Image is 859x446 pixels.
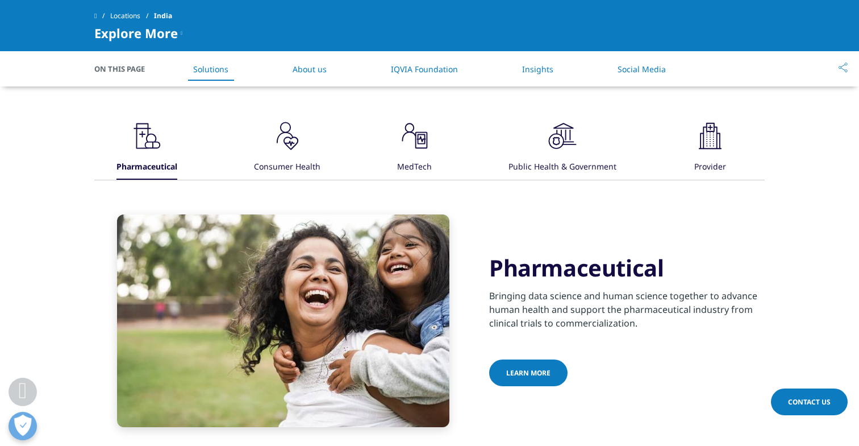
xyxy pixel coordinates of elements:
span: On This Page [94,63,157,75]
span: Contact Us [788,397,831,407]
a: Solutions [193,64,228,75]
button: Provider [691,119,727,180]
button: MedTech [395,119,432,180]
a: Social Media [618,64,666,75]
button: Public Health & Government [507,119,616,180]
div: MedTech [397,155,432,180]
span: Explore More [94,26,178,40]
div: Provider [694,155,726,180]
a: Insights [522,64,553,75]
a: Contact Us [771,389,848,415]
a: Learn more [489,360,568,386]
button: Pharmaceutical [115,119,177,180]
a: About us [293,64,327,75]
a: Locations [110,6,154,26]
button: Consumer Health [252,119,320,180]
span: Bringing data science and human science together to advance human health and support the pharmace... [489,290,757,329]
div: Consumer Health [254,155,320,180]
h3: Pharmaceutical [489,254,765,282]
div: Public Health & Government [508,155,616,180]
div: Pharmaceutical [116,155,177,180]
a: IQVIA Foundation [391,64,458,75]
span: Learn more [506,368,551,378]
span: India [154,6,172,26]
button: Open Preferences [9,412,37,440]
